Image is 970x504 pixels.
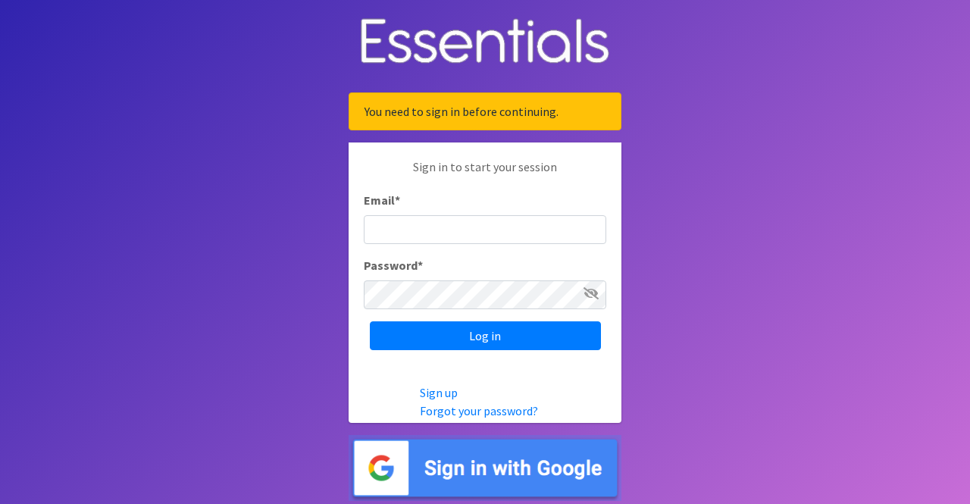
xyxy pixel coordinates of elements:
[364,256,423,274] label: Password
[370,321,601,350] input: Log in
[420,385,458,400] a: Sign up
[349,3,621,81] img: Human Essentials
[364,158,606,191] p: Sign in to start your session
[364,191,400,209] label: Email
[418,258,423,273] abbr: required
[395,193,400,208] abbr: required
[420,403,538,418] a: Forgot your password?
[349,435,621,501] img: Sign in with Google
[349,92,621,130] div: You need to sign in before continuing.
